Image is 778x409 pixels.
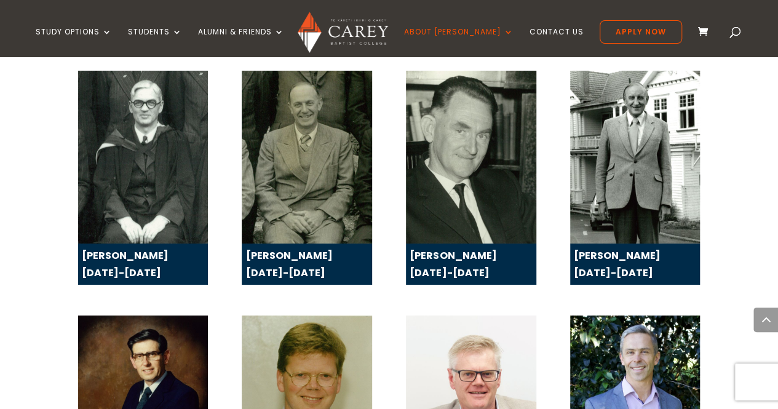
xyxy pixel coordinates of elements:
a: Study Options [36,28,112,57]
img: 1960-1973 Principal Ayson Clifford [406,71,536,244]
img: Carey Baptist College [298,12,388,53]
strong: [PERSON_NAME] [DATE]-[DATE] [82,248,169,279]
strong: [PERSON_NAME] [DATE]-[DATE] [410,248,496,279]
img: 1946-1952 Principal Luke Jenkins [78,71,208,244]
strong: [PERSON_NAME] [DATE]-[DATE] [574,248,661,279]
img: 1974-1984 Principal Bob Thompson [570,71,700,244]
img: 1953-1960 Principal Ted Roberts-Thomson [242,71,371,244]
a: About [PERSON_NAME] [404,28,514,57]
a: Apply Now [600,20,682,44]
a: Students [128,28,182,57]
a: Contact Us [530,28,584,57]
a: Alumni & Friends [198,28,284,57]
strong: [PERSON_NAME] [DATE]-[DATE] [245,248,332,279]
